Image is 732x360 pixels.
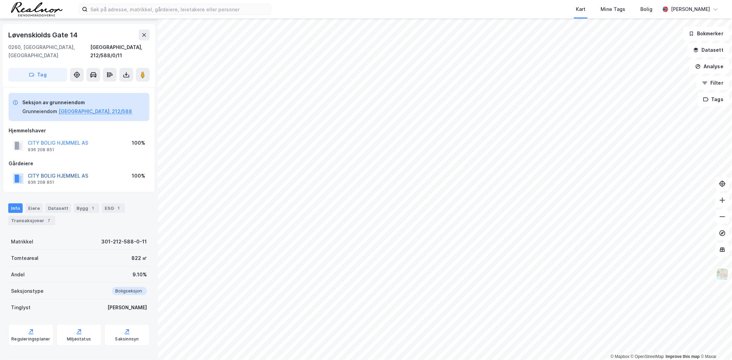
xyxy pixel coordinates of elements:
[689,60,729,73] button: Analyse
[22,107,57,116] div: Grunneiendom
[11,2,62,16] img: realnor-logo.934646d98de889bb5806.png
[683,27,729,40] button: Bokmerker
[131,254,147,262] div: 822 ㎡
[576,5,585,13] div: Kart
[22,98,132,107] div: Seksjon av grunneiendom
[28,180,54,185] div: 936 208 851
[25,203,43,213] div: Eiere
[8,43,90,60] div: 0260, [GEOGRAPHIC_DATA], [GEOGRAPHIC_DATA]
[90,43,150,60] div: [GEOGRAPHIC_DATA], 212/588/0/11
[88,4,271,14] input: Søk på adresse, matrikkel, gårdeiere, leietakere eller personer
[67,336,91,342] div: Miljøstatus
[45,203,71,213] div: Datasett
[11,254,38,262] div: Tomteareal
[132,271,147,279] div: 9.10%
[107,303,147,312] div: [PERSON_NAME]
[115,205,122,212] div: 1
[46,217,53,224] div: 7
[115,336,139,342] div: Saksinnsyn
[11,336,50,342] div: Reguleringsplaner
[666,354,700,359] a: Improve this map
[11,271,25,279] div: Andel
[132,139,145,147] div: 100%
[9,159,149,168] div: Gårdeiere
[698,327,732,360] iframe: Chat Widget
[90,205,96,212] div: 1
[697,93,729,106] button: Tags
[601,5,625,13] div: Mine Tags
[696,76,729,90] button: Filter
[11,287,44,295] div: Seksjonstype
[631,354,664,359] a: OpenStreetMap
[671,5,710,13] div: [PERSON_NAME]
[8,216,55,225] div: Transaksjoner
[11,238,33,246] div: Matrikkel
[74,203,99,213] div: Bygg
[132,172,145,180] div: 100%
[8,29,79,40] div: Løvenskiolds Gate 14
[59,107,132,116] button: [GEOGRAPHIC_DATA], 212/588
[687,43,729,57] button: Datasett
[8,68,67,82] button: Tag
[611,354,629,359] a: Mapbox
[716,268,729,281] img: Z
[101,238,147,246] div: 301-212-588-0-11
[9,127,149,135] div: Hjemmelshaver
[698,327,732,360] div: Kontrollprogram for chat
[640,5,652,13] div: Bolig
[28,147,54,153] div: 936 208 851
[102,203,125,213] div: ESG
[11,303,31,312] div: Tinglyst
[8,203,23,213] div: Info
